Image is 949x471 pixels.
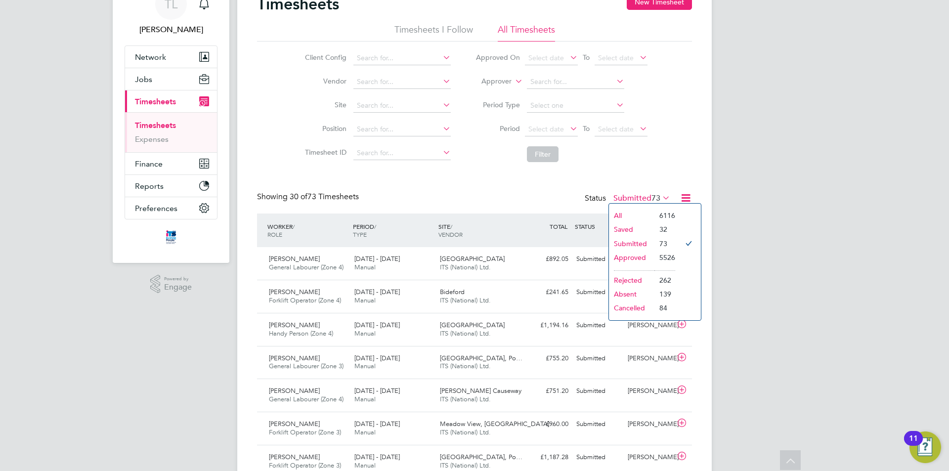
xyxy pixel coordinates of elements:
[598,53,634,62] span: Select date
[135,75,152,84] span: Jobs
[354,420,400,428] span: [DATE] - [DATE]
[580,51,593,64] span: To
[654,237,675,251] li: 73
[354,395,376,403] span: Manual
[572,416,624,432] div: Submitted
[475,100,520,109] label: Period Type
[354,255,400,263] span: [DATE] - [DATE]
[267,230,282,238] span: ROLE
[135,204,177,213] span: Preferences
[609,251,654,264] li: Approved
[125,46,217,68] button: Network
[353,99,451,113] input: Search for...
[135,97,176,106] span: Timesheets
[624,383,675,399] div: [PERSON_NAME]
[440,255,505,263] span: [GEOGRAPHIC_DATA]
[302,53,346,62] label: Client Config
[354,296,376,304] span: Manual
[521,284,572,300] div: £241.65
[269,420,320,428] span: [PERSON_NAME]
[440,386,521,395] span: [PERSON_NAME] Causeway
[609,209,654,222] li: All
[302,100,346,109] label: Site
[354,362,376,370] span: Manual
[440,288,465,296] span: Bideford
[135,159,163,169] span: Finance
[440,395,491,403] span: ITS (National) Ltd.
[580,122,593,135] span: To
[572,284,624,300] div: Submitted
[269,321,320,329] span: [PERSON_NAME]
[572,217,624,235] div: STATUS
[654,251,675,264] li: 5526
[467,77,512,86] label: Approver
[440,362,491,370] span: ITS (National) Ltd.
[440,296,491,304] span: ITS (National) Ltd.
[353,230,367,238] span: TYPE
[394,24,473,42] li: Timesheets I Follow
[354,354,400,362] span: [DATE] - [DATE]
[440,420,556,428] span: Meadow View, [GEOGRAPHIC_DATA]…
[521,350,572,367] div: £755.20
[521,317,572,334] div: £1,194.16
[269,255,320,263] span: [PERSON_NAME]
[257,192,361,202] div: Showing
[440,263,491,271] span: ITS (National) Ltd.
[436,217,521,243] div: SITE
[572,317,624,334] div: Submitted
[654,287,675,301] li: 139
[354,263,376,271] span: Manual
[269,263,344,271] span: General Labourer (Zone 4)
[353,75,451,89] input: Search for...
[521,416,572,432] div: £960.00
[290,192,307,202] span: 30 of
[164,229,178,245] img: itsconstruction-logo-retina.png
[450,222,452,230] span: /
[354,386,400,395] span: [DATE] - [DATE]
[654,273,675,287] li: 262
[269,386,320,395] span: [PERSON_NAME]
[302,124,346,133] label: Position
[125,68,217,90] button: Jobs
[440,329,491,338] span: ITS (National) Ltd.
[354,329,376,338] span: Manual
[440,453,522,461] span: [GEOGRAPHIC_DATA], Po…
[302,148,346,157] label: Timesheet ID
[609,287,654,301] li: Absent
[572,251,624,267] div: Submitted
[624,350,675,367] div: [PERSON_NAME]
[354,428,376,436] span: Manual
[528,125,564,133] span: Select date
[527,99,624,113] input: Select one
[909,431,941,463] button: Open Resource Center, 11 new notifications
[135,52,166,62] span: Network
[521,449,572,466] div: £1,187.28
[609,301,654,315] li: Cancelled
[353,123,451,136] input: Search for...
[125,175,217,197] button: Reports
[293,222,295,230] span: /
[609,222,654,236] li: Saved
[353,146,451,160] input: Search for...
[269,329,333,338] span: Handy Person (Zone 4)
[135,121,176,130] a: Timesheets
[609,237,654,251] li: Submitted
[475,53,520,62] label: Approved On
[475,124,520,133] label: Period
[354,288,400,296] span: [DATE] - [DATE]
[269,428,341,436] span: Forklift Operator (Zone 3)
[354,461,376,470] span: Manual
[269,288,320,296] span: [PERSON_NAME]
[528,53,564,62] span: Select date
[527,75,624,89] input: Search for...
[438,230,463,238] span: VENDOR
[585,192,672,206] div: Status
[613,193,670,203] label: Submitted
[269,395,344,403] span: General Labourer (Zone 4)
[353,51,451,65] input: Search for...
[125,24,217,36] span: Tim Lerwill
[654,222,675,236] li: 32
[440,461,491,470] span: ITS (National) Ltd.
[135,181,164,191] span: Reports
[609,273,654,287] li: Rejected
